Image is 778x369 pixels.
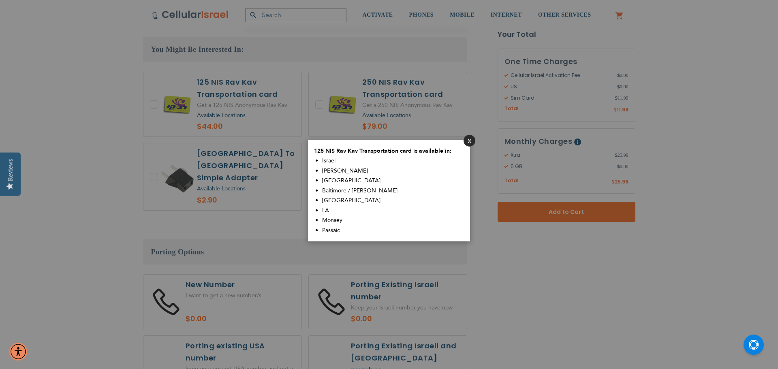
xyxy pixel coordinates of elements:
span: Baltimore / [PERSON_NAME] [322,186,398,194]
span: Monsey [322,216,342,224]
div: Reviews [7,159,14,181]
span: [GEOGRAPHIC_DATA] [322,196,380,204]
span: 125 NIS Rav Kav Transportation card is available in: [314,147,451,154]
span: LA [322,206,329,214]
span: [GEOGRAPHIC_DATA] [322,177,380,184]
div: Accessibility Menu [9,343,27,360]
span: Israel [322,157,336,164]
span: [PERSON_NAME] [322,166,368,174]
span: Passaic [322,226,340,234]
